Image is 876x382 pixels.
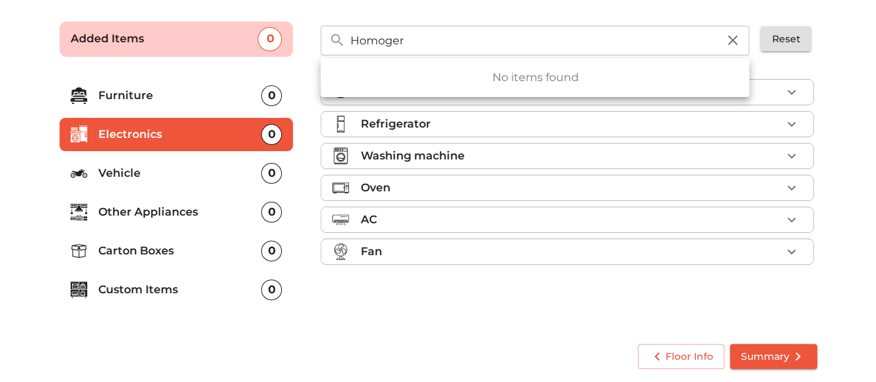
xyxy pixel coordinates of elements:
img: washing_machine [332,148,349,164]
button: Summary [730,344,817,370]
span: Summary [741,348,806,365]
img: oven [332,180,349,196]
input: Search Inventory [341,26,726,55]
p: Carton Boxes [98,243,262,259]
div: 0 [261,124,282,145]
p: Electronics [98,126,262,143]
div: 0 [261,241,282,261]
p: Added Items [71,31,258,47]
div: 0 [261,163,282,184]
p: Oven [360,180,390,196]
p: Fan [360,243,382,260]
p: Other Appliances [98,204,262,220]
p: Washing machine [360,148,464,164]
div: 0 [261,202,282,223]
img: air_conditioner [332,211,349,228]
p: Custom Items [98,281,262,298]
div: 0 [261,85,282,106]
span: Reset [771,31,800,48]
p: No items found [337,69,733,86]
p: Refrigerator [360,116,430,132]
div: 0 [261,279,282,300]
p: Furniture [98,87,262,104]
p: AC [360,211,376,228]
div: 0 [258,27,282,51]
button: Floor Info [638,344,724,370]
span: Floor Info [649,348,713,365]
img: refrigerator [332,116,349,132]
img: fan [332,243,349,260]
button: Reset [760,26,811,52]
p: Vehicle [98,165,262,182]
